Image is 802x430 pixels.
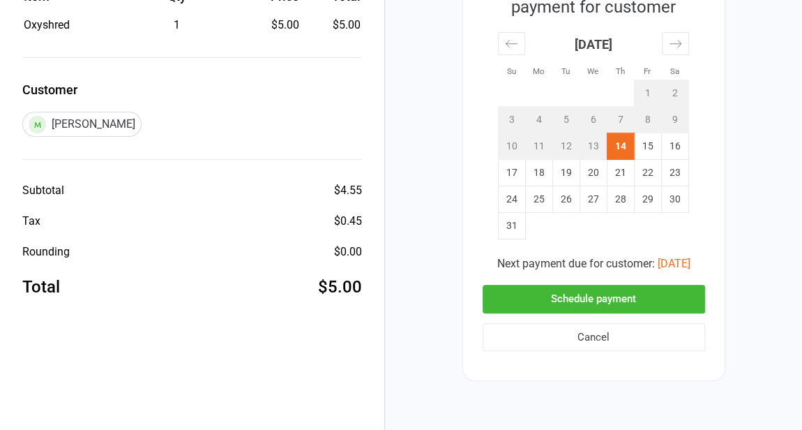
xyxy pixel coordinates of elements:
[552,133,580,160] td: Not available. Tuesday, August 12, 2025
[575,37,612,52] strong: [DATE]
[334,213,362,230] div: $0.45
[239,17,299,34] div: $5.00
[22,274,60,299] div: Total
[334,182,362,199] div: $4.55
[525,133,552,160] td: Not available. Monday, August 11, 2025
[22,112,142,137] div: [PERSON_NAME]
[561,66,570,76] small: Tu
[634,186,661,213] td: Friday, August 29, 2025
[22,80,362,99] label: Customer
[498,186,525,213] td: Sunday, August 24, 2025
[616,66,625,76] small: Th
[634,133,661,160] td: Friday, August 15, 2025
[24,18,70,31] span: Oxyshred
[661,107,688,133] td: Not available. Saturday, August 9, 2025
[661,133,688,160] td: Saturday, August 16, 2025
[607,133,634,160] td: Selected. Thursday, August 14, 2025
[498,107,525,133] td: Not available. Sunday, August 3, 2025
[580,160,607,186] td: Wednesday, August 20, 2025
[525,160,552,186] td: Monday, August 18, 2025
[661,160,688,186] td: Saturday, August 23, 2025
[662,32,689,55] div: Move forward to switch to the next month.
[525,186,552,213] td: Monday, August 25, 2025
[334,244,362,260] div: $0.00
[483,255,705,272] div: Next payment due for customer:
[483,323,705,352] button: Cancel
[661,186,688,213] td: Saturday, August 30, 2025
[483,20,704,255] div: Calendar
[22,182,64,199] div: Subtotal
[658,255,690,272] button: [DATE]
[634,107,661,133] td: Not available. Friday, August 8, 2025
[305,17,361,34] td: $5.00
[498,160,525,186] td: Sunday, August 17, 2025
[552,107,580,133] td: Not available. Tuesday, August 5, 2025
[552,160,580,186] td: Tuesday, August 19, 2025
[607,107,634,133] td: Not available. Thursday, August 7, 2025
[22,244,70,260] div: Rounding
[670,66,679,76] small: Sa
[552,186,580,213] td: Tuesday, August 26, 2025
[498,213,525,239] td: Sunday, August 31, 2025
[661,80,688,107] td: Not available. Saturday, August 2, 2025
[318,274,362,299] div: $5.00
[115,17,238,34] div: 1
[580,107,607,133] td: Not available. Wednesday, August 6, 2025
[587,66,598,76] small: We
[22,213,40,230] div: Tax
[533,66,545,76] small: Mo
[607,160,634,186] td: Thursday, August 21, 2025
[525,107,552,133] td: Not available. Monday, August 4, 2025
[634,160,661,186] td: Friday, August 22, 2025
[634,80,661,107] td: Not available. Friday, August 1, 2025
[580,133,607,160] td: Not available. Wednesday, August 13, 2025
[498,32,525,55] div: Move backward to switch to the previous month.
[498,133,525,160] td: Not available. Sunday, August 10, 2025
[580,186,607,213] td: Wednesday, August 27, 2025
[507,66,516,76] small: Su
[607,186,634,213] td: Thursday, August 28, 2025
[644,66,651,76] small: Fr
[483,285,705,313] button: Schedule payment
